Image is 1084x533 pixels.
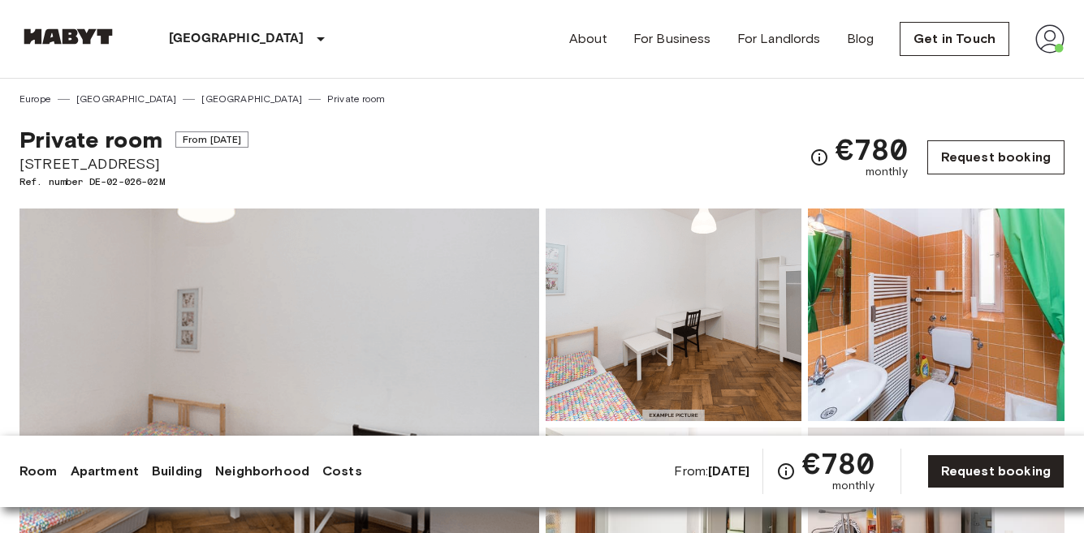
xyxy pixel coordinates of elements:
[569,29,607,49] a: About
[19,126,162,153] span: Private room
[810,148,829,167] svg: Check cost overview for full price breakdown. Please note that discounts apply to new joiners onl...
[327,92,385,106] a: Private room
[927,140,1065,174] a: Request booking
[900,22,1009,56] a: Get in Touch
[201,92,302,106] a: [GEOGRAPHIC_DATA]
[808,208,1065,421] img: Picture of unit DE-02-026-02M
[322,462,362,481] a: Costs
[169,29,304,49] p: [GEOGRAPHIC_DATA]
[708,463,749,479] b: [DATE]
[546,208,802,421] img: Picture of unit DE-02-026-02M
[71,462,139,481] a: Apartment
[215,462,309,481] a: Neighborhood
[19,462,58,481] a: Room
[19,28,117,45] img: Habyt
[832,478,875,494] span: monthly
[737,29,821,49] a: For Landlords
[674,462,749,480] span: From:
[802,449,875,478] span: €780
[152,462,202,481] a: Building
[1035,24,1065,54] img: avatar
[175,131,249,148] span: From [DATE]
[19,174,248,189] span: Ref. number DE-02-026-02M
[633,29,711,49] a: For Business
[866,164,908,180] span: monthly
[19,92,51,106] a: Europe
[776,462,796,481] svg: Check cost overview for full price breakdown. Please note that discounts apply to new joiners onl...
[76,92,177,106] a: [GEOGRAPHIC_DATA]
[19,153,248,174] span: [STREET_ADDRESS]
[836,135,908,164] span: €780
[927,454,1065,488] a: Request booking
[847,29,875,49] a: Blog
